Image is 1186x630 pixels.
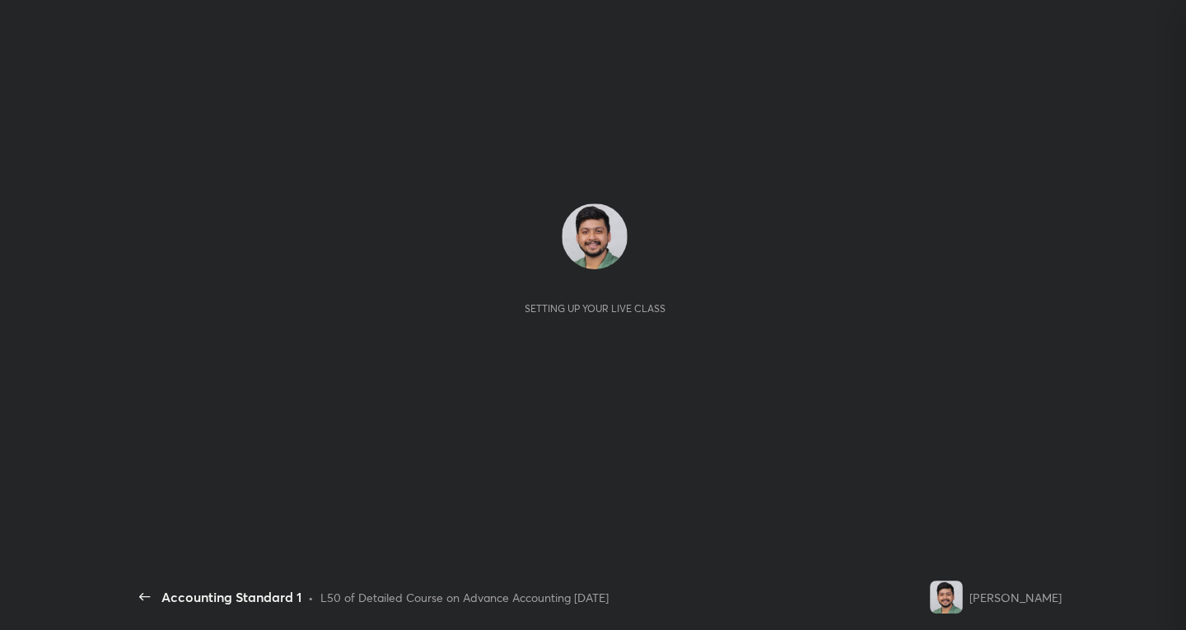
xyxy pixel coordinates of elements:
div: • [308,589,314,606]
img: 1ebc9903cf1c44a29e7bc285086513b0.jpg [562,203,628,269]
div: L50 of Detailed Course on Advance Accounting [DATE] [320,589,609,606]
div: Accounting Standard 1 [161,587,301,607]
img: 1ebc9903cf1c44a29e7bc285086513b0.jpg [930,581,963,614]
div: Setting up your live class [525,302,665,315]
div: [PERSON_NAME] [969,589,1062,606]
